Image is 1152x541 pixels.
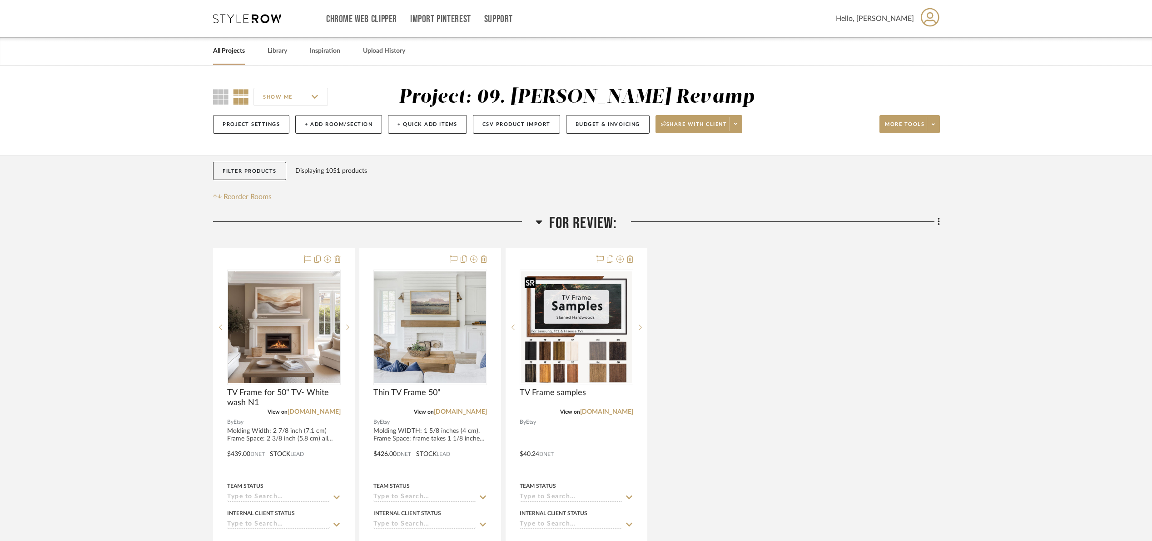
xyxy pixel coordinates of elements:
a: Import Pinterest [410,15,471,23]
a: Chrome Web Clipper [326,15,397,23]
span: View on [268,409,288,415]
a: Library [268,45,287,57]
a: [DOMAIN_NAME] [288,409,341,415]
span: Reorder Rooms [223,191,272,202]
span: Hello, [PERSON_NAME] [836,13,914,24]
button: Project Settings [213,115,289,134]
a: [DOMAIN_NAME] [434,409,487,415]
input: Type to Search… [227,493,330,502]
input: Type to Search… [520,493,622,502]
a: Support [484,15,513,23]
a: [DOMAIN_NAME] [580,409,633,415]
span: TV Frame samples [520,388,586,398]
div: 0 [520,270,633,385]
button: + Add Room/Section [295,115,382,134]
button: CSV Product Import [473,115,560,134]
div: Team Status [373,482,410,490]
div: Team Status [520,482,556,490]
span: View on [414,409,434,415]
input: Type to Search… [373,493,476,502]
a: All Projects [213,45,245,57]
div: Internal Client Status [227,509,295,517]
a: Inspiration [310,45,340,57]
span: For Review: [549,214,617,233]
span: By [227,418,233,426]
a: Upload History [363,45,405,57]
button: Budget & Invoicing [566,115,650,134]
div: 0 [374,270,487,385]
span: View on [560,409,580,415]
input: Type to Search… [520,521,622,529]
div: Internal Client Status [520,509,587,517]
span: Etsy [233,418,243,426]
div: 0 [228,270,340,385]
input: Type to Search… [373,521,476,529]
img: TV Frame for 50" TV- White wash N1 [228,271,340,383]
input: Type to Search… [227,521,330,529]
span: Etsy [380,418,390,426]
button: Reorder Rooms [213,191,272,202]
span: More tools [885,121,924,135]
button: Share with client [655,115,743,133]
span: Thin TV Frame 50" [373,388,441,398]
button: + Quick Add Items [388,115,467,134]
div: Project: 09. [PERSON_NAME] Revamp [399,88,755,107]
span: Share with client [661,121,727,135]
div: Team Status [227,482,263,490]
span: TV Frame for 50" TV- White wash N1 [227,388,341,408]
button: Filter Products [213,162,286,180]
span: By [373,418,380,426]
div: Displaying 1051 products [295,162,367,180]
button: More tools [879,115,940,133]
div: Internal Client Status [373,509,441,517]
span: Etsy [526,418,536,426]
img: Thin TV Frame 50" [374,271,486,383]
img: TV Frame samples [521,271,632,383]
span: By [520,418,526,426]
